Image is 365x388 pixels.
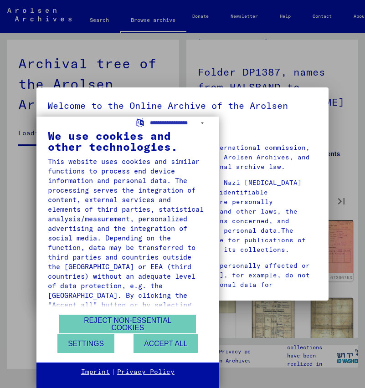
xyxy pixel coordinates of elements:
a: Privacy Policy [117,368,175,377]
a: Imprint [81,368,110,377]
button: Settings [57,334,114,353]
div: This website uses cookies and similar functions to process end device information and personal da... [48,157,208,367]
button: Reject non-essential cookies [59,315,196,333]
button: Accept all [134,334,198,353]
div: We use cookies and other technologies. [48,130,208,152]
